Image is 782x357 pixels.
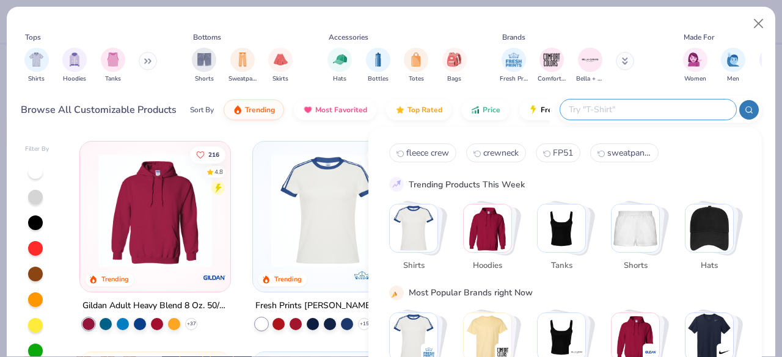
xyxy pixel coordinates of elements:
[228,48,257,84] div: filter for Sweatpants
[92,154,218,267] img: 01756b78-01f6-4cc6-8d8a-3c30c1a0c8ac
[612,204,659,252] img: Shorts
[366,48,390,84] button: filter button
[685,204,733,252] img: Hats
[721,48,745,84] button: filter button
[721,48,745,84] div: filter for Men
[538,204,585,252] img: Tanks
[101,48,125,84] div: filter for Tanks
[190,146,225,163] button: Like
[366,48,390,84] div: filter for Bottles
[442,48,467,84] div: filter for Bags
[543,51,561,69] img: Comfort Colors Image
[463,204,519,276] button: Stack Card Button Hoodies
[192,48,216,84] div: filter for Shorts
[568,103,728,117] input: Try "T-Shirt"
[197,52,211,67] img: Shorts Image
[192,48,216,84] button: filter button
[233,105,243,115] img: trending.gif
[21,103,177,117] div: Browse All Customizable Products
[611,204,667,276] button: Stack Card Button Shorts
[224,99,284,120] button: Trending
[466,143,526,162] button: crewneck1
[389,143,456,162] button: fleece crew0
[747,12,770,35] button: Close
[576,48,604,84] button: filter button
[274,52,288,67] img: Skirts Image
[615,259,655,272] span: Shorts
[581,51,599,69] img: Bella + Canvas Image
[265,154,391,267] img: e5540c4d-e74a-4e58-9a52-192fe86bec9f
[105,74,121,84] span: Tanks
[447,74,461,84] span: Bags
[407,105,442,115] span: Top Rated
[395,105,405,115] img: TopRated.gif
[106,52,120,67] img: Tanks Image
[685,204,741,276] button: Stack Card Button Hats
[689,259,729,272] span: Hats
[447,52,461,67] img: Bags Image
[684,32,714,43] div: Made For
[389,204,445,276] button: Stack Card Button Shirts
[272,74,288,84] span: Skirts
[726,52,740,67] img: Men Image
[63,74,86,84] span: Hoodies
[502,32,525,43] div: Brands
[268,48,293,84] div: filter for Skirts
[483,105,500,115] span: Price
[505,51,523,69] img: Fresh Prints Image
[367,146,399,163] button: Like
[329,32,368,43] div: Accessories
[245,105,275,115] span: Trending
[467,259,507,272] span: Hoodies
[386,99,451,120] button: Top Rated
[202,265,226,290] img: Gildan logo
[409,178,525,190] div: Trending Products This Week
[391,287,402,298] img: party_popper.gif
[29,52,43,67] img: Shirts Image
[236,52,249,67] img: Sweatpants Image
[186,320,195,328] span: + 37
[193,32,221,43] div: Bottoms
[294,99,376,120] button: Most Favorited
[536,143,580,162] button: FP51 2
[528,105,538,115] img: flash.gif
[500,48,528,84] button: filter button
[683,48,707,84] div: filter for Women
[607,147,651,159] span: sweatpants
[82,298,228,314] div: Gildan Adult Heavy Blend 8 Oz. 50/50 Hooded Sweatshirt
[519,99,660,120] button: Fresh Prints Flash
[590,143,659,162] button: sweatpants3
[553,147,573,159] span: FP51
[404,48,428,84] button: filter button
[62,48,87,84] button: filter button
[461,99,510,120] button: Price
[228,48,257,84] button: filter button
[217,154,343,267] img: a164e800-7022-4571-a324-30c76f641635
[195,74,214,84] span: Shorts
[25,145,49,154] div: Filter By
[101,48,125,84] button: filter button
[538,74,566,84] span: Comfort Colors
[255,298,401,314] div: Fresh Prints [PERSON_NAME] Fit [PERSON_NAME] Shirt with Stripes
[464,204,511,252] img: Hoodies
[333,74,346,84] span: Hats
[500,48,528,84] div: filter for Fresh Prints
[327,48,352,84] div: filter for Hats
[442,48,467,84] button: filter button
[576,74,604,84] span: Bella + Canvas
[406,147,449,159] span: fleece crew
[28,74,45,84] span: Shirts
[24,48,49,84] button: filter button
[368,74,389,84] span: Bottles
[483,147,519,159] span: crewneck
[576,48,604,84] div: filter for Bella + Canvas
[393,259,433,272] span: Shirts
[683,48,707,84] button: filter button
[327,48,352,84] button: filter button
[409,52,423,67] img: Totes Image
[391,179,402,190] img: trend_line.gif
[371,52,385,67] img: Bottles Image
[68,52,81,67] img: Hoodies Image
[360,320,369,328] span: + 15
[409,286,533,299] div: Most Popular Brands right Now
